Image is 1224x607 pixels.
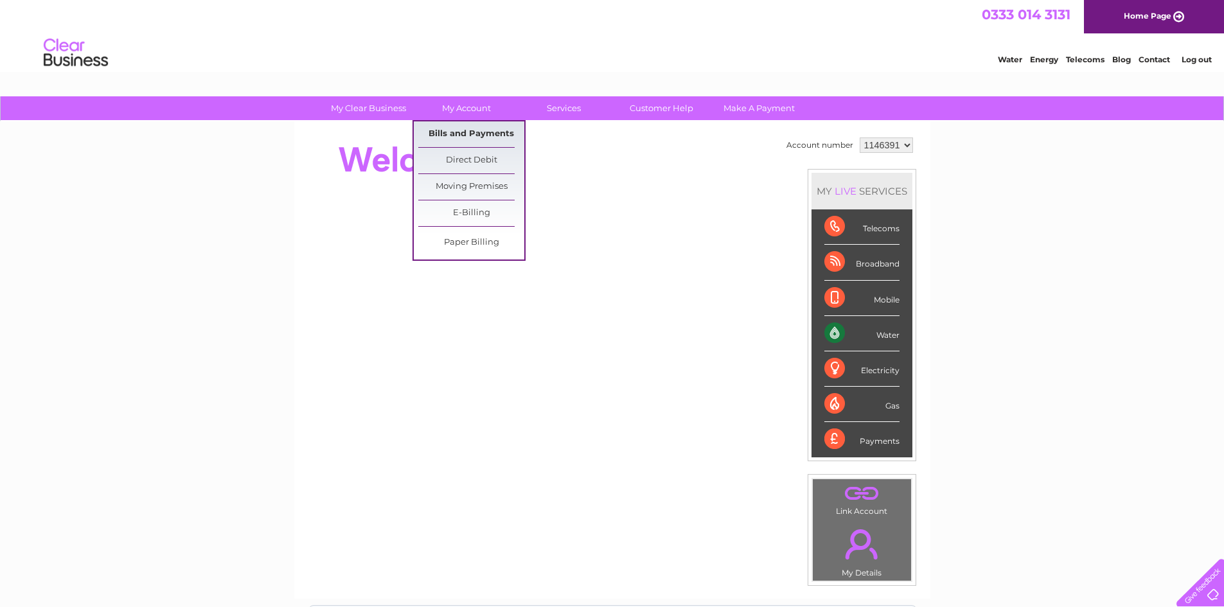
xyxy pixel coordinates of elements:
[309,7,916,62] div: Clear Business is a trading name of Verastar Limited (registered in [GEOGRAPHIC_DATA] No. 3667643...
[812,518,912,581] td: My Details
[418,230,524,256] a: Paper Billing
[418,121,524,147] a: Bills and Payments
[1030,55,1058,64] a: Energy
[824,351,900,387] div: Electricity
[824,422,900,457] div: Payments
[1139,55,1170,64] a: Contact
[982,6,1070,22] a: 0333 014 3131
[706,96,812,120] a: Make A Payment
[315,96,421,120] a: My Clear Business
[812,479,912,519] td: Link Account
[824,387,900,422] div: Gas
[998,55,1022,64] a: Water
[824,281,900,316] div: Mobile
[824,209,900,245] div: Telecoms
[608,96,714,120] a: Customer Help
[418,200,524,226] a: E-Billing
[812,173,912,209] div: MY SERVICES
[418,148,524,173] a: Direct Debit
[43,33,109,73] img: logo.png
[824,245,900,280] div: Broadband
[1112,55,1131,64] a: Blog
[783,134,856,156] td: Account number
[1182,55,1212,64] a: Log out
[824,316,900,351] div: Water
[511,96,617,120] a: Services
[816,482,908,505] a: .
[816,522,908,567] a: .
[418,174,524,200] a: Moving Premises
[413,96,519,120] a: My Account
[1066,55,1104,64] a: Telecoms
[832,185,859,197] div: LIVE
